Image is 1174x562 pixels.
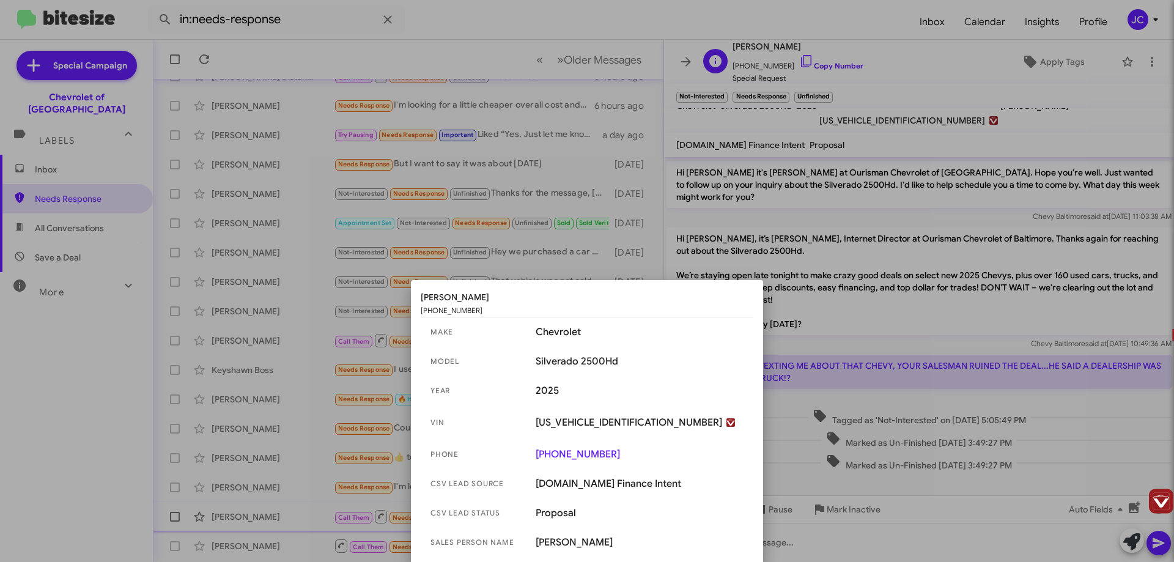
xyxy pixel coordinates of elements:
[430,536,526,549] span: sales person name
[536,536,744,549] span: [PERSON_NAME]
[536,326,744,338] span: Chevrolet
[430,416,526,429] span: vin
[430,507,526,519] span: csv lead status
[421,305,482,317] span: [PHONE_NUMBER]
[536,478,744,490] span: [DOMAIN_NAME] Finance Intent
[536,507,744,519] span: Proposal
[430,448,526,460] span: phone
[536,385,744,397] span: 2025
[430,478,526,490] span: csv lead source
[536,355,744,368] span: Silverado 2500Hd
[430,355,526,368] span: model
[430,326,526,338] span: make
[430,385,526,397] span: year
[536,448,744,460] a: [PHONE_NUMBER]
[421,290,753,305] span: [PERSON_NAME]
